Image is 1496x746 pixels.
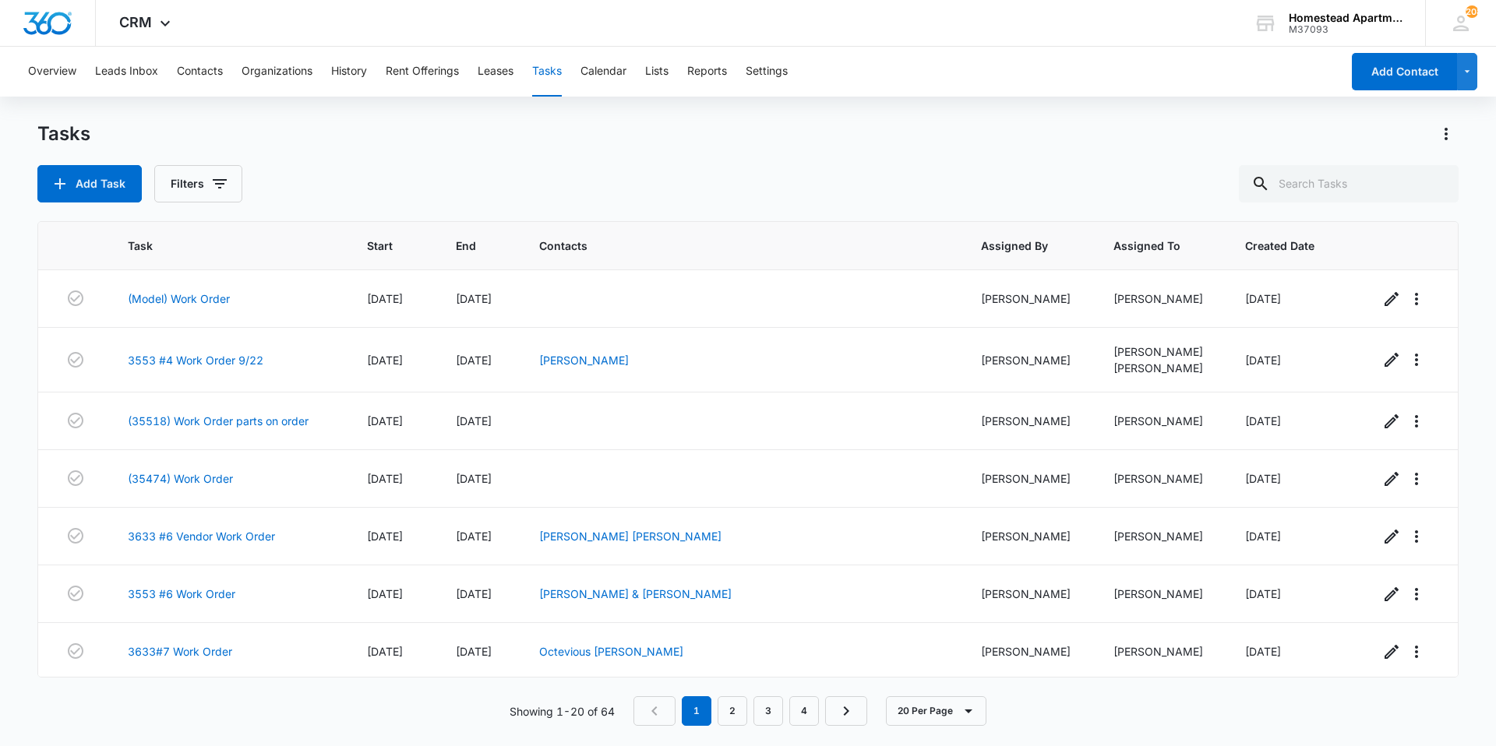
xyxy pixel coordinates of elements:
button: Overview [28,47,76,97]
span: [DATE] [1245,414,1281,428]
button: Filters [154,165,242,202]
div: [PERSON_NAME] [1113,586,1208,602]
h1: Tasks [37,122,90,146]
button: Add Contact [1352,53,1457,90]
button: Leads Inbox [95,47,158,97]
button: Tasks [532,47,562,97]
div: [PERSON_NAME] [981,528,1075,544]
div: [PERSON_NAME] [981,352,1075,368]
button: Settings [746,47,788,97]
a: Page 4 [789,696,819,726]
div: notifications count [1466,5,1478,18]
button: Contacts [177,47,223,97]
div: [PERSON_NAME] [981,470,1075,487]
span: [DATE] [367,292,403,305]
a: 3633 #6 Vendor Work Order [128,528,275,544]
button: Organizations [242,47,312,97]
a: Page 2 [718,696,747,726]
span: [DATE] [456,292,492,305]
span: [DATE] [456,472,492,485]
button: Add Task [37,165,142,202]
button: Actions [1434,121,1459,146]
a: Next Page [825,696,867,726]
div: [PERSON_NAME] [1113,343,1208,360]
span: Assigned To [1113,238,1185,254]
span: End [456,238,479,254]
span: [DATE] [456,645,492,658]
span: Assigned By [981,238,1053,254]
span: 208 [1466,5,1478,18]
span: [DATE] [1245,292,1281,305]
em: 1 [682,696,711,726]
div: account id [1289,24,1402,35]
div: [PERSON_NAME] [981,413,1075,429]
div: [PERSON_NAME] [981,586,1075,602]
p: Showing 1-20 of 64 [510,703,615,720]
div: [PERSON_NAME] [1113,643,1208,660]
span: [DATE] [367,645,403,658]
div: [PERSON_NAME] [1113,360,1208,376]
a: Page 3 [753,696,783,726]
a: [PERSON_NAME] [PERSON_NAME] [539,530,722,543]
a: 3553 #4 Work Order 9/22 [128,352,263,368]
a: (Model) Work Order [128,290,230,307]
button: 20 Per Page [886,696,986,726]
span: [DATE] [367,472,403,485]
span: [DATE] [1245,472,1281,485]
div: [PERSON_NAME] [1113,413,1208,429]
span: CRM [119,14,152,30]
a: [PERSON_NAME] & [PERSON_NAME] [539,587,732,600]
span: [DATE] [456,414,492,428]
div: account name [1289,12,1402,24]
a: 3553 #6 Work Order [128,586,235,602]
span: Task [128,238,306,254]
span: Created Date [1245,238,1319,254]
div: [PERSON_NAME] [1113,290,1208,307]
span: [DATE] [1245,530,1281,543]
button: Lists [645,47,669,97]
span: Contacts [539,238,921,254]
span: [DATE] [367,414,403,428]
span: [DATE] [1245,587,1281,600]
div: [PERSON_NAME] [1113,528,1208,544]
span: [DATE] [367,587,403,600]
span: [DATE] [456,530,492,543]
span: Start [367,238,396,254]
input: Search Tasks [1239,165,1459,202]
span: [DATE] [1245,354,1281,367]
button: Leases [478,47,513,97]
button: History [331,47,367,97]
span: [DATE] [456,587,492,600]
nav: Pagination [633,696,867,726]
a: Octevious [PERSON_NAME] [539,645,683,658]
div: [PERSON_NAME] [981,643,1075,660]
span: [DATE] [367,530,403,543]
a: (35518) Work Order parts on order [128,413,309,429]
button: Reports [687,47,727,97]
button: Calendar [580,47,626,97]
div: [PERSON_NAME] [981,290,1075,307]
span: [DATE] [456,354,492,367]
div: [PERSON_NAME] [1113,470,1208,487]
button: Rent Offerings [386,47,459,97]
a: 3633#7 Work Order [128,643,232,660]
span: [DATE] [367,354,403,367]
span: [DATE] [1245,645,1281,658]
a: [PERSON_NAME] [539,354,629,367]
a: (35474) Work Order [128,470,233,487]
